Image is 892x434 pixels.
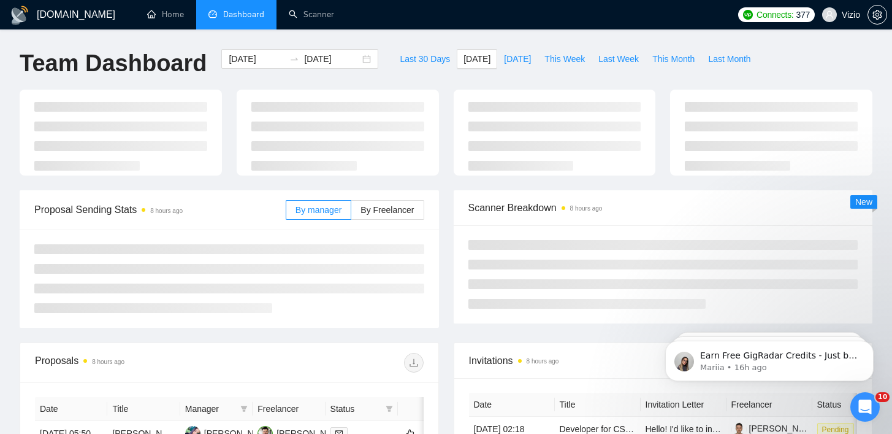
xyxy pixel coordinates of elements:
[107,397,180,421] th: Title
[504,52,531,66] span: [DATE]
[570,205,603,212] time: 8 hours ago
[360,205,414,215] span: By Freelancer
[35,397,107,421] th: Date
[796,8,809,21] span: 377
[238,400,250,418] span: filter
[34,202,286,217] span: Proposal Sending Stats
[386,405,393,413] span: filter
[538,49,592,69] button: This Week
[825,10,834,19] span: user
[330,402,381,416] span: Status
[708,52,750,66] span: Last Month
[289,54,299,64] span: to
[400,52,450,66] span: Last 30 Days
[223,9,264,20] span: Dashboard
[641,393,726,417] th: Invitation Letter
[383,400,395,418] span: filter
[180,397,253,421] th: Manager
[20,49,207,78] h1: Team Dashboard
[10,6,29,25] img: logo
[867,5,887,25] button: setting
[253,397,325,421] th: Freelancer
[731,424,820,433] a: [PERSON_NAME]
[647,315,892,401] iframe: Intercom notifications message
[527,358,559,365] time: 8 hours ago
[393,49,457,69] button: Last 30 Days
[646,49,701,69] button: This Month
[208,10,217,18] span: dashboard
[469,353,858,368] span: Invitations
[598,52,639,66] span: Last Week
[560,424,768,434] a: Developer for CS2 Skins Market Website (Finviz-Style)
[240,405,248,413] span: filter
[701,49,757,69] button: Last Month
[555,393,641,417] th: Title
[850,392,880,422] iframe: Intercom live chat
[463,52,490,66] span: [DATE]
[304,52,360,66] input: End date
[468,200,858,215] span: Scanner Breakdown
[147,9,184,20] a: homeHome
[289,9,334,20] a: searchScanner
[867,10,887,20] a: setting
[469,393,555,417] th: Date
[92,358,124,365] time: 8 hours ago
[229,52,284,66] input: Start date
[35,353,229,373] div: Proposals
[817,424,859,434] a: Pending
[875,392,890,402] span: 10
[295,205,341,215] span: By manager
[544,52,585,66] span: This Week
[868,10,886,20] span: setting
[652,52,695,66] span: This Month
[185,402,235,416] span: Manager
[757,8,793,21] span: Connects:
[592,49,646,69] button: Last Week
[726,393,812,417] th: Freelancer
[497,49,538,69] button: [DATE]
[150,207,183,214] time: 8 hours ago
[855,197,872,207] span: New
[743,10,753,20] img: upwork-logo.png
[457,49,497,69] button: [DATE]
[289,54,299,64] span: swap-right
